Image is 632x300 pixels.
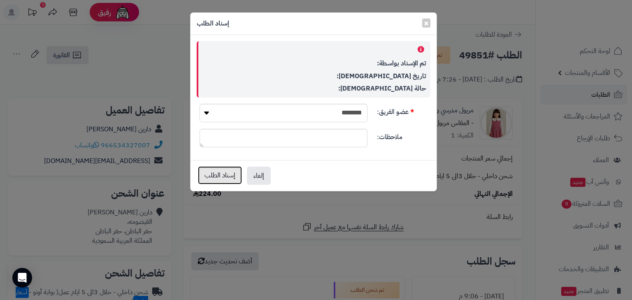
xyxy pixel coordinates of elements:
button: Close [422,19,430,28]
strong: تم الإسناد بواسطة: [377,58,426,68]
button: إسناد الطلب [198,166,242,184]
label: ملاحظات: [374,129,434,142]
h4: إسناد الطلب [197,19,229,28]
span: × [424,17,429,29]
div: Open Intercom Messenger [12,268,32,288]
button: إلغاء [247,167,271,185]
label: عضو الفريق: [374,104,434,117]
strong: حالة [DEMOGRAPHIC_DATA]: [338,84,426,93]
strong: تاريخ [DEMOGRAPHIC_DATA]: [337,71,426,81]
